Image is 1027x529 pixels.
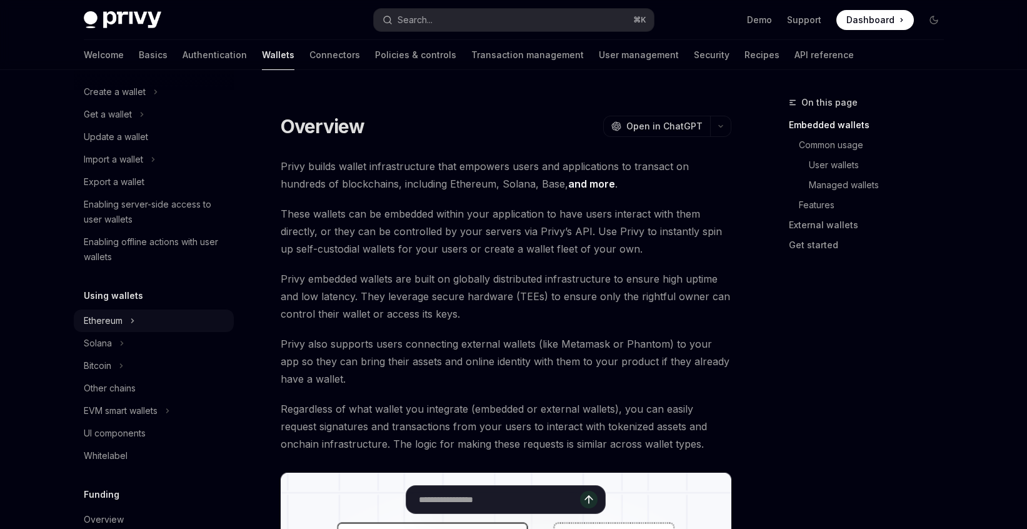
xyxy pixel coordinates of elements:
div: Update a wallet [84,129,148,144]
span: Regardless of what wallet you integrate (embedded or external wallets), you can easily request si... [281,400,731,453]
button: Toggle Ethereum section [74,310,234,332]
div: Bitcoin [84,358,111,373]
a: Basics [139,40,168,70]
a: Common usage [789,135,954,155]
div: Create a wallet [84,84,146,99]
a: Enabling server-side access to user wallets [74,193,234,231]
button: Toggle dark mode [924,10,944,30]
h5: Using wallets [84,288,143,303]
div: Import a wallet [84,152,143,167]
h5: Funding [84,487,119,502]
button: Open search [374,9,654,31]
a: Wallets [262,40,294,70]
div: Whitelabel [84,448,128,463]
button: Toggle Solana section [74,332,234,355]
a: API reference [794,40,854,70]
button: Send message [580,491,598,508]
a: Demo [747,14,772,26]
span: Privy also supports users connecting external wallets (like Metamask or Phantom) to your app so t... [281,335,731,388]
button: Toggle EVM smart wallets section [74,400,234,422]
span: On this page [801,95,858,110]
div: UI components [84,426,146,441]
a: User wallets [789,155,954,175]
img: dark logo [84,11,161,29]
div: Overview [84,512,124,527]
div: Other chains [84,381,136,396]
h1: Overview [281,115,365,138]
span: These wallets can be embedded within your application to have users interact with them directly, ... [281,205,731,258]
span: Privy builds wallet infrastructure that empowers users and applications to transact on hundreds o... [281,158,731,193]
div: Ethereum [84,313,123,328]
a: UI components [74,422,234,445]
span: Open in ChatGPT [626,120,703,133]
div: Enabling offline actions with user wallets [84,234,226,264]
button: Toggle Bitcoin section [74,355,234,377]
a: Security [694,40,729,70]
a: Managed wallets [789,175,954,195]
a: User management [599,40,679,70]
div: EVM smart wallets [84,403,158,418]
span: ⌘ K [633,15,646,25]
a: Enabling offline actions with user wallets [74,231,234,268]
a: Export a wallet [74,171,234,193]
a: Connectors [309,40,360,70]
a: Policies & controls [375,40,456,70]
a: Support [787,14,821,26]
div: Solana [84,336,112,351]
a: Whitelabel [74,445,234,467]
a: Features [789,195,954,215]
a: Welcome [84,40,124,70]
a: Embedded wallets [789,115,954,135]
a: Authentication [183,40,247,70]
div: Get a wallet [84,107,132,122]
a: Get started [789,235,954,255]
button: Toggle Create a wallet section [74,81,234,103]
button: Toggle Get a wallet section [74,103,234,126]
a: and more [568,178,615,191]
span: Privy embedded wallets are built on globally distributed infrastructure to ensure high uptime and... [281,270,731,323]
button: Toggle Import a wallet section [74,148,234,171]
div: Enabling server-side access to user wallets [84,197,226,227]
a: Transaction management [471,40,584,70]
a: Recipes [744,40,779,70]
div: Export a wallet [84,174,144,189]
a: Dashboard [836,10,914,30]
a: External wallets [789,215,954,235]
div: Search... [398,13,433,28]
a: Other chains [74,377,234,400]
a: Update a wallet [74,126,234,148]
span: Dashboard [846,14,894,26]
input: Ask a question... [419,486,580,513]
button: Open in ChatGPT [603,116,710,137]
